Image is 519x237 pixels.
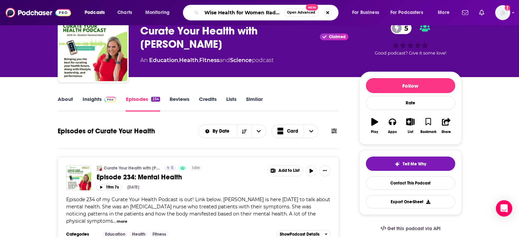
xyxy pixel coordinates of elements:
button: open menu [347,7,388,18]
span: Open Advanced [287,11,315,14]
div: 5Good podcast? Give it some love! [359,18,462,60]
a: Get this podcast via API [375,220,446,237]
a: Reviews [170,96,189,112]
div: Apps [388,130,397,134]
span: Idle [192,165,200,172]
input: Search podcasts, credits, & more... [202,7,284,18]
div: List [408,130,413,134]
span: , [198,57,199,63]
a: Episodes234 [126,96,160,112]
div: Bookmark [420,130,436,134]
button: open menu [199,129,237,134]
span: Monitoring [145,8,170,17]
img: Episode 234: Mental Health [66,165,91,190]
span: Show Podcast Details [280,232,319,237]
div: Search podcasts, credits, & more... [189,5,345,20]
span: Good podcast? Give it some love! [375,50,446,56]
img: User Profile [495,5,510,20]
button: open menu [80,7,114,18]
span: , [178,57,179,63]
button: Choose View [272,124,319,138]
button: open menu [251,125,266,138]
button: Play [366,114,384,138]
span: Episode 234 of my Curate Your Health Podcast is out! Link below. [PERSON_NAME] is here [DATE] to ... [66,196,330,224]
h3: Categories [66,232,97,237]
a: Fitness [150,232,169,237]
a: Health [179,57,198,63]
button: List [401,114,419,138]
a: Contact This Podcast [366,176,455,190]
img: Podchaser Pro [104,97,116,102]
a: 5 [391,22,412,34]
a: Similar [246,96,263,112]
h2: Choose List sort [198,124,266,138]
span: Claimed [329,35,346,39]
button: Apps [384,114,401,138]
a: Education [102,232,128,237]
span: For Business [352,8,379,17]
button: Share [437,114,455,138]
h1: Episodes of Curate Your Health [58,127,155,135]
button: open menu [433,7,458,18]
svg: Add a profile image [505,5,510,11]
span: More [438,8,449,17]
a: About [58,96,73,112]
div: Share [442,130,451,134]
a: Idle [189,165,203,171]
button: Follow [366,78,455,93]
button: Show More Button [268,166,303,176]
a: Credits [199,96,217,112]
span: Get this podcast via API [387,226,440,232]
img: Curate Your Health with Dr Heather Hammerstedt [97,165,102,171]
div: 234 [151,97,160,102]
button: 19m 7s [97,184,122,191]
div: An podcast [140,56,274,64]
a: InsightsPodchaser Pro [83,96,116,112]
span: By Date [213,129,232,134]
span: Podcasts [85,8,105,17]
img: Curate Your Health with Dr Heather Hammerstedt [59,13,127,81]
a: Lists [226,96,236,112]
button: Show More Button [319,165,330,176]
button: open menu [386,7,433,18]
span: and [219,57,230,63]
a: 5 [164,165,176,171]
div: Rate [366,96,455,110]
a: Curate Your Health with [PERSON_NAME] [104,165,160,171]
button: Export One-Sheet [366,195,455,208]
button: Bookmark [419,114,437,138]
a: Show notifications dropdown [459,7,471,18]
button: Show profile menu [495,5,510,20]
img: Podchaser - Follow, Share and Rate Podcasts [5,6,71,19]
span: Charts [117,8,132,17]
a: Charts [113,7,136,18]
button: open menu [141,7,178,18]
a: Episode 234: Mental Health [97,173,262,181]
span: ... [113,218,116,224]
span: Add to List [278,168,300,173]
button: Sort Direction [237,125,251,138]
span: For Podcasters [390,8,423,17]
button: tell me why sparkleTell Me Why [366,157,455,171]
button: more [117,219,127,224]
span: 5 [171,165,173,172]
span: Card [287,129,298,134]
span: Logged in as Bcprpro33 [495,5,510,20]
img: tell me why sparkle [394,161,400,167]
button: Open AdvancedNew [284,9,318,17]
span: 5 [398,22,412,34]
div: Open Intercom Messenger [496,200,512,217]
a: Health [129,232,148,237]
span: New [306,4,318,11]
a: Education [149,57,178,63]
div: Play [371,130,378,134]
span: Episode 234: Mental Health [97,173,182,181]
a: Fitness [199,57,219,63]
a: Science [230,57,252,63]
span: Tell Me Why [403,161,426,167]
